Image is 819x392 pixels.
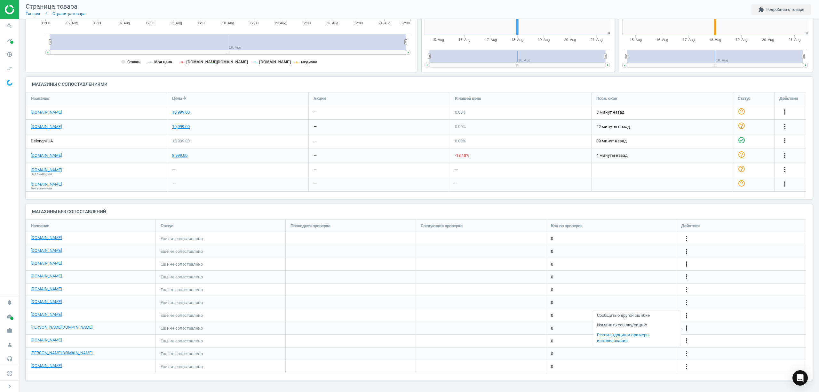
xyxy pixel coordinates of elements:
i: check_circle_outline [738,136,745,144]
i: arrow_downward [182,95,187,100]
span: Следующая проверка [421,223,463,229]
a: [PERSON_NAME][DOMAIN_NAME] [31,324,92,330]
span: Название [31,223,49,229]
span: Действия [779,96,798,101]
text: 12:00 [41,21,50,25]
tspan: 21. Aug [789,38,800,42]
button: more_vert [683,311,690,320]
span: Ещё не сопоставлено [161,300,203,306]
i: more_vert [781,151,789,159]
div: 10,999.00 [172,109,190,115]
span: Ещё не сопоставлено [161,287,203,293]
div: — [172,181,175,187]
tspan: Стакан [127,60,140,64]
i: timeline [4,34,16,46]
div: — [314,138,317,144]
div: — [314,153,317,158]
span: 0 [551,300,553,306]
i: more_vert [683,299,690,306]
tspan: 17. Aug [683,38,695,42]
span: К нашей цене [455,96,481,101]
span: 0 [551,249,553,254]
i: more_vert [683,247,690,255]
a: Страница товара [52,11,85,16]
span: 0 [551,351,553,357]
h4: Магазины с сопоставлениями [26,77,813,92]
div: — [314,124,317,130]
a: [DOMAIN_NAME] [31,181,62,187]
i: headset_mic [4,353,16,365]
i: more_vert [683,311,690,319]
tspan: 16. Aug [118,21,130,25]
tspan: 20. Aug [326,21,338,25]
tspan: 21. Aug [378,21,390,25]
span: 0.00 % [455,110,466,115]
text: 0 [608,31,610,35]
span: Ещё не сопоставлено [161,274,203,280]
span: Кол-во проверок [551,223,583,229]
span: Ещё не сопоставлено [161,325,203,331]
tspan: 15. Aug [66,21,78,25]
span: 22 минуты назад [596,124,728,130]
span: Delonghi UA [31,138,53,144]
button: more_vert [683,363,690,371]
span: Ещё не сопоставлено [161,351,203,357]
text: 12:00 [93,21,102,25]
a: [DOMAIN_NAME] [31,124,62,130]
text: 12:00 [302,21,311,25]
tspan: Моя цена [154,60,172,64]
button: more_vert [683,273,690,281]
a: Сообщить о другой ошибке [593,310,680,320]
a: [DOMAIN_NAME] [31,273,62,279]
i: notifications [4,296,16,308]
i: more_vert [781,166,789,173]
i: cloud_done [4,310,16,323]
i: work [4,324,16,337]
i: help_outline [738,165,745,173]
i: search [4,20,16,32]
button: chevron_right [2,382,18,390]
a: Товары [26,11,40,16]
button: more_vert [781,108,789,116]
text: 0 [806,31,808,35]
span: 0 [551,313,553,318]
text: 12:00 [146,21,155,25]
i: more_vert [683,363,690,370]
tspan: 17. Aug [170,21,182,25]
span: 0 [551,287,553,293]
i: more_vert [781,123,789,130]
a: [DOMAIN_NAME] [31,299,62,305]
button: more_vert [781,137,789,145]
i: compare_arrows [4,62,16,75]
text: 12:00 [401,21,410,25]
i: help_outline [738,151,745,158]
a: [DOMAIN_NAME] [31,167,62,173]
span: 0 [551,236,553,242]
span: 0 [551,338,553,344]
span: Ещё не сопоставлено [161,313,203,318]
a: [DOMAIN_NAME] [31,248,62,253]
h4: Магазины без сопоставлений [26,204,813,219]
i: more_vert [683,286,690,293]
a: [DOMAIN_NAME] [31,235,62,241]
div: 8,999.00 [172,153,187,158]
i: more_vert [683,260,690,268]
button: more_vert [683,286,690,294]
tspan: 18. Aug [511,38,523,42]
tspan: 17. Aug [485,38,497,42]
button: more_vert [683,324,690,332]
button: more_vert [683,337,690,345]
text: 12:00 [198,21,207,25]
text: 12:00 [354,21,363,25]
img: ajHJNr6hYgQAAAAASUVORK5CYII= [5,5,50,14]
div: 10,999.00 [172,138,190,144]
div: — [455,181,458,187]
a: [DOMAIN_NAME] [31,337,62,343]
span: Статус [161,223,173,229]
i: help_outline [738,108,745,115]
span: Название [31,96,49,101]
button: more_vert [683,299,690,307]
a: [DOMAIN_NAME] [31,260,62,266]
